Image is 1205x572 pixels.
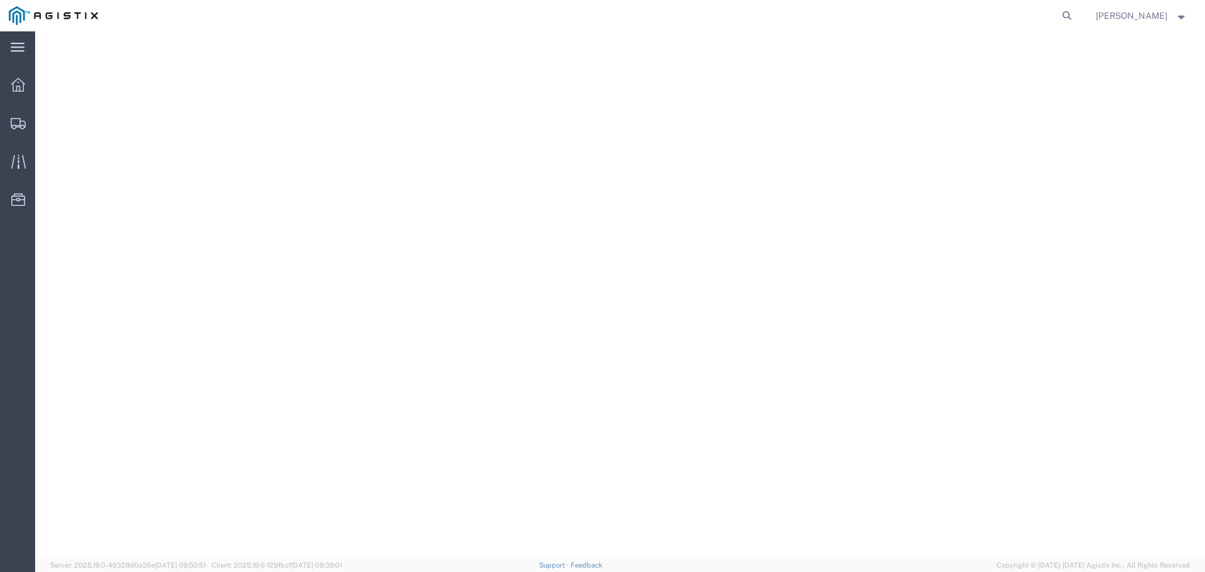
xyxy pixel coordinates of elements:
[155,561,206,569] span: [DATE] 09:50:51
[212,561,342,569] span: Client: 2025.19.0-129fbcf
[50,561,206,569] span: Server: 2025.19.0-49328d0a35e
[570,561,602,569] a: Feedback
[35,31,1205,559] iframe: FS Legacy Container
[1095,8,1188,23] button: [PERSON_NAME]
[539,561,570,569] a: Support
[1096,9,1167,23] span: Alexander Baetens
[997,560,1190,571] span: Copyright © [DATE]-[DATE] Agistix Inc., All Rights Reserved
[9,6,98,25] img: logo
[291,561,342,569] span: [DATE] 09:39:01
